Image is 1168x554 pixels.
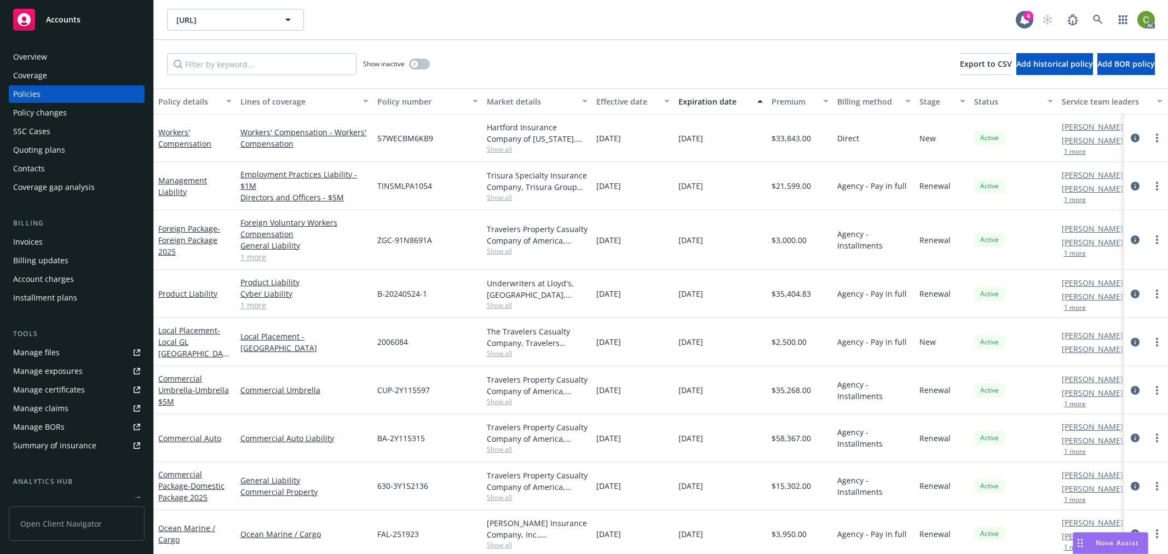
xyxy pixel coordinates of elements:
[1062,277,1123,288] a: [PERSON_NAME]
[678,336,703,348] span: [DATE]
[772,336,807,348] span: $2,500.00
[1150,527,1164,540] a: more
[678,96,751,107] div: Expiration date
[158,288,217,299] a: Product Liability
[1073,532,1148,554] button: Nova Assist
[377,96,466,107] div: Policy number
[167,53,356,75] input: Filter by keyword...
[13,104,67,122] div: Policy changes
[240,240,369,251] a: General Liability
[1150,180,1164,193] a: more
[13,85,41,103] div: Policies
[154,88,236,114] button: Policy details
[1023,11,1033,21] div: 4
[979,385,1000,395] span: Active
[158,96,220,107] div: Policy details
[919,528,951,540] span: Renewal
[9,160,145,177] a: Contacts
[377,432,425,444] span: BA-2Y115315
[487,470,588,493] div: Travelers Property Casualty Company of America, Travelers Insurance
[13,400,68,417] div: Manage claims
[1150,131,1164,145] a: more
[772,480,811,492] span: $15,302.00
[487,397,588,406] span: Show all
[158,481,225,503] span: - Domestic Package 2025
[377,480,428,492] span: 630-3Y152136
[1150,384,1164,397] a: more
[772,132,811,144] span: $33,843.00
[837,475,911,498] span: Agency - Installments
[919,96,953,107] div: Stage
[678,234,703,246] span: [DATE]
[1129,180,1142,193] a: circleInformation
[9,4,145,35] a: Accounts
[1129,233,1142,246] a: circleInformation
[377,180,432,192] span: TINSMLPA1054
[772,432,811,444] span: $58,367.00
[13,48,47,66] div: Overview
[919,288,951,299] span: Renewal
[9,437,145,454] a: Summary of insurance
[13,492,104,509] div: Loss summary generator
[1064,401,1086,407] button: 1 more
[158,223,220,257] span: - Foreign Package 2025
[240,384,369,396] a: Commercial Umbrella
[767,88,833,114] button: Premium
[13,362,83,380] div: Manage exposures
[377,384,430,396] span: CUP-2Y115597
[9,362,145,380] a: Manage exposures
[9,123,145,140] a: SSC Cases
[837,96,899,107] div: Billing method
[919,132,936,144] span: New
[919,432,951,444] span: Renewal
[915,88,970,114] button: Stage
[1112,9,1134,31] a: Switch app
[487,540,588,550] span: Show all
[970,88,1057,114] button: Status
[373,88,482,114] button: Policy number
[1064,497,1086,503] button: 1 more
[1129,431,1142,445] a: circleInformation
[487,122,588,145] div: Hartford Insurance Company of [US_STATE], Hartford Insurance Group
[13,178,95,196] div: Coverage gap analysis
[979,481,1000,491] span: Active
[1062,183,1123,194] a: [PERSON_NAME]
[158,373,229,407] a: Commercial Umbrella
[596,528,621,540] span: [DATE]
[1150,480,1164,493] a: more
[1062,236,1123,248] a: [PERSON_NAME]
[1062,469,1123,481] a: [PERSON_NAME]
[9,178,145,196] a: Coverage gap analysis
[979,433,1000,443] span: Active
[13,233,43,251] div: Invoices
[487,493,588,502] span: Show all
[487,445,588,454] span: Show all
[678,180,703,192] span: [DATE]
[596,288,621,299] span: [DATE]
[772,288,811,299] span: $35,404.83
[592,88,674,114] button: Effective date
[158,523,215,545] a: Ocean Marine / Cargo
[9,344,145,361] a: Manage files
[1064,448,1086,455] button: 1 more
[678,480,703,492] span: [DATE]
[974,96,1041,107] div: Status
[9,85,145,103] a: Policies
[13,123,50,140] div: SSC Cases
[979,289,1000,299] span: Active
[377,528,419,540] span: FAL-251923
[837,426,911,449] span: Agency - Installments
[158,469,225,503] a: Commercial Package
[9,104,145,122] a: Policy changes
[487,193,588,202] span: Show all
[9,476,145,487] div: Analytics hub
[1062,435,1123,446] a: [PERSON_NAME]
[1062,343,1123,355] a: [PERSON_NAME]
[1064,148,1086,155] button: 1 more
[772,234,807,246] span: $3,000.00
[9,252,145,269] a: Billing updates
[13,270,74,288] div: Account charges
[176,14,271,26] span: [URL]
[487,145,588,154] span: Show all
[837,228,911,251] span: Agency - Installments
